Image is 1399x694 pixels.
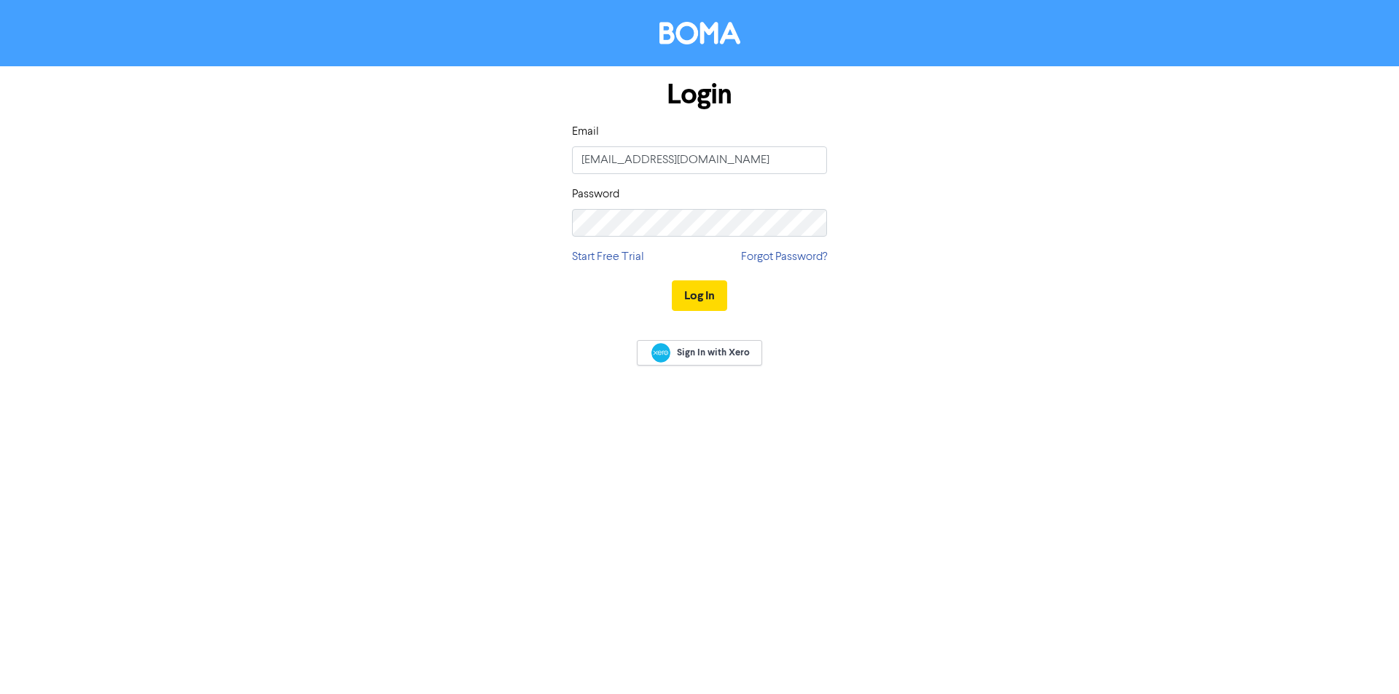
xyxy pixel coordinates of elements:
[672,280,727,311] button: Log In
[637,340,762,366] a: Sign In with Xero
[572,123,599,141] label: Email
[572,186,619,203] label: Password
[572,248,644,266] a: Start Free Trial
[572,78,827,111] h1: Login
[677,346,750,359] span: Sign In with Xero
[651,343,670,363] img: Xero logo
[741,248,827,266] a: Forgot Password?
[659,22,740,44] img: BOMA Logo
